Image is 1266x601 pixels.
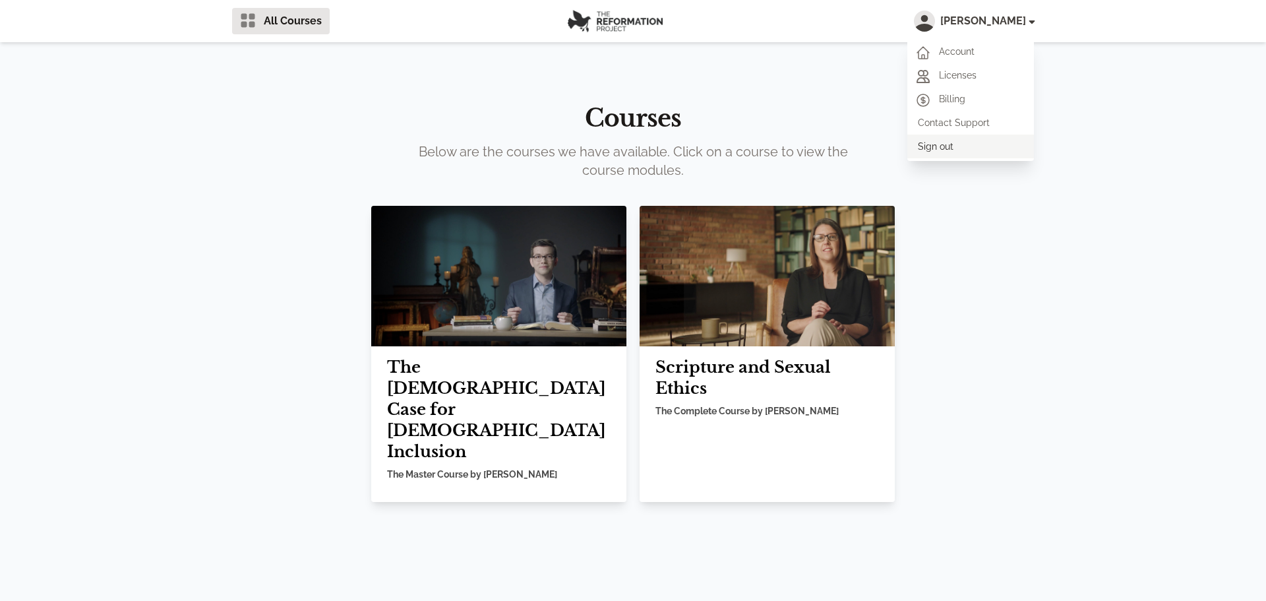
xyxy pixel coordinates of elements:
button: [PERSON_NAME] [914,11,1034,32]
a: Licenses [907,63,1034,87]
h2: The [DEMOGRAPHIC_DATA] Case for [DEMOGRAPHIC_DATA] Inclusion [387,357,611,462]
h2: Courses [211,106,1055,132]
a: Billing [907,87,1034,111]
h2: Scripture and Sexual Ethics [655,357,879,399]
h5: The Complete Course by [PERSON_NAME] [655,404,879,418]
img: Mountain [371,206,626,346]
a: Account [907,40,1034,63]
a: All Courses [232,8,330,34]
a: Sign out [907,135,1034,158]
p: Below are the courses we have available. Click on a course to view the course modules. [411,142,855,179]
img: Mountain [640,206,895,346]
span: [PERSON_NAME] [940,13,1034,29]
h5: The Master Course by [PERSON_NAME] [387,468,611,481]
span: All Courses [264,13,322,29]
a: Contact Support [907,111,1034,135]
img: logo.png [568,10,663,32]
